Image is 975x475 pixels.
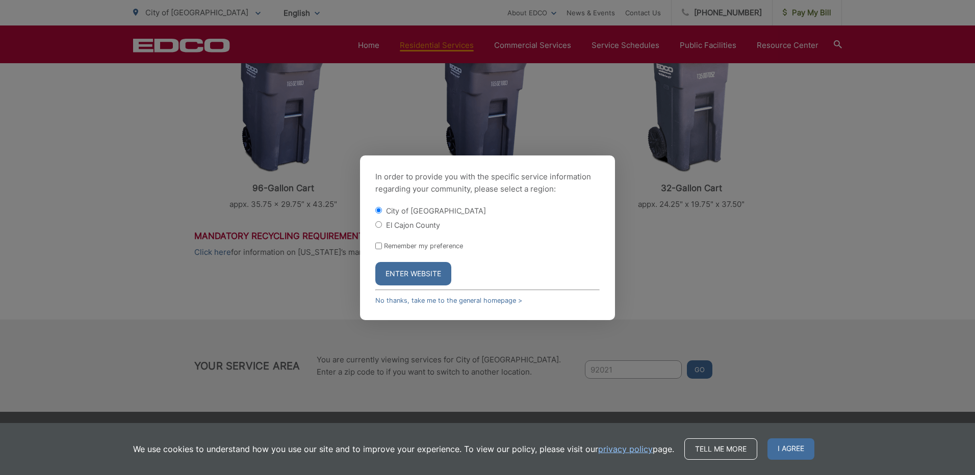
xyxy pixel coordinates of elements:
[386,221,440,229] label: El Cajon County
[375,262,451,285] button: Enter Website
[384,242,463,250] label: Remember my preference
[386,206,486,215] label: City of [GEOGRAPHIC_DATA]
[375,297,522,304] a: No thanks, take me to the general homepage >
[375,171,600,195] p: In order to provide you with the specific service information regarding your community, please se...
[133,443,674,455] p: We use cookies to understand how you use our site and to improve your experience. To view our pol...
[684,438,757,460] a: Tell me more
[767,438,814,460] span: I agree
[598,443,653,455] a: privacy policy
